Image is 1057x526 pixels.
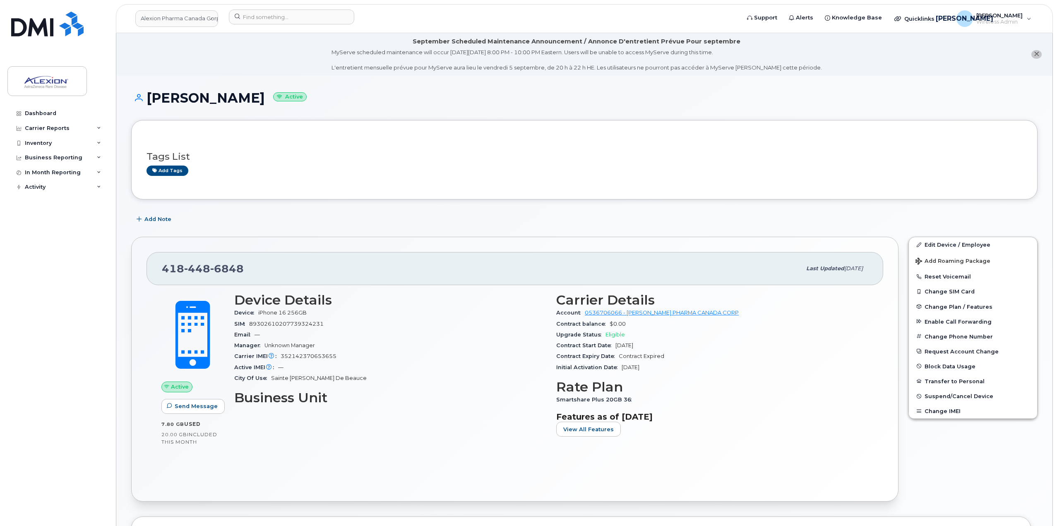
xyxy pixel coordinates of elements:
[413,37,740,46] div: September Scheduled Maintenance Announcement / Annonce D'entretient Prévue Pour septembre
[556,342,615,348] span: Contract Start Date
[619,353,664,359] span: Contract Expired
[184,262,210,275] span: 448
[585,310,739,316] a: 0536706066 - [PERSON_NAME] PHARMA CANADA CORP
[255,331,260,338] span: —
[556,422,621,437] button: View All Features
[563,425,614,433] span: View All Features
[622,364,639,370] span: [DATE]
[844,265,863,271] span: [DATE]
[234,293,546,307] h3: Device Details
[161,421,184,427] span: 7.80 GB
[162,262,244,275] span: 418
[909,252,1037,269] button: Add Roaming Package
[234,331,255,338] span: Email
[909,284,1037,299] button: Change SIM Card
[234,375,271,381] span: City Of Use
[234,353,281,359] span: Carrier IMEI
[271,375,367,381] span: Sainte [PERSON_NAME] De Beauce
[909,374,1037,389] button: Transfer to Personal
[234,364,278,370] span: Active IMEI
[909,359,1037,374] button: Block Data Usage
[278,364,283,370] span: —
[161,432,187,437] span: 20.00 GB
[556,379,868,394] h3: Rate Plan
[615,342,633,348] span: [DATE]
[556,321,610,327] span: Contract balance
[234,342,264,348] span: Manager
[161,399,225,414] button: Send Message
[147,166,188,176] a: Add tags
[556,396,636,403] span: Smartshare Plus 20GB 36
[556,353,619,359] span: Contract Expiry Date
[147,151,1022,162] h3: Tags List
[144,215,171,223] span: Add Note
[909,314,1037,329] button: Enable Call Forwarding
[1031,50,1042,59] button: close notification
[909,329,1037,344] button: Change Phone Number
[909,237,1037,252] a: Edit Device / Employee
[234,390,546,405] h3: Business Unit
[171,383,189,391] span: Active
[264,342,315,348] span: Unknown Manager
[909,389,1037,404] button: Suspend/Cancel Device
[131,91,1038,105] h1: [PERSON_NAME]
[161,431,217,445] span: included this month
[909,299,1037,314] button: Change Plan / Features
[556,293,868,307] h3: Carrier Details
[234,321,249,327] span: SIM
[249,321,324,327] span: 89302610207739324231
[925,318,992,324] span: Enable Call Forwarding
[605,331,625,338] span: Eligible
[909,404,1037,418] button: Change IMEI
[925,393,993,399] span: Suspend/Cancel Device
[556,412,868,422] h3: Features as of [DATE]
[925,303,992,310] span: Change Plan / Features
[258,310,307,316] span: iPhone 16 256GB
[909,344,1037,359] button: Request Account Change
[210,262,244,275] span: 6848
[234,310,258,316] span: Device
[556,310,585,316] span: Account
[556,364,622,370] span: Initial Activation Date
[184,421,201,427] span: used
[131,212,178,227] button: Add Note
[281,353,336,359] span: 352142370653655
[909,269,1037,284] button: Reset Voicemail
[273,92,307,102] small: Active
[610,321,626,327] span: $0.00
[806,265,844,271] span: Last updated
[556,331,605,338] span: Upgrade Status
[332,48,822,72] div: MyServe scheduled maintenance will occur [DATE][DATE] 8:00 PM - 10:00 PM Eastern. Users will be u...
[915,258,990,266] span: Add Roaming Package
[175,402,218,410] span: Send Message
